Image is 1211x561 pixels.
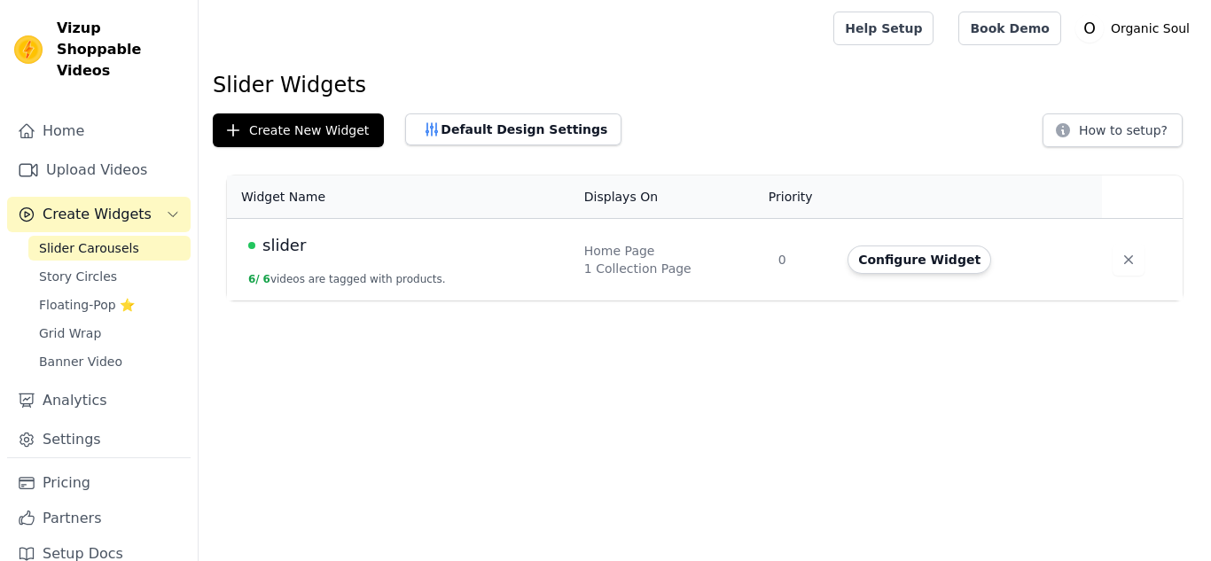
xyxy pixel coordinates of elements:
h1: Slider Widgets [213,71,1197,99]
th: Priority [768,175,837,219]
th: Displays On [574,175,768,219]
button: Configure Widget [848,245,991,274]
a: Floating-Pop ⭐ [28,292,191,317]
a: How to setup? [1043,126,1183,143]
button: 6/ 6videos are tagged with products. [248,272,446,286]
span: Floating-Pop ⭐ [39,296,135,314]
span: Story Circles [39,268,117,285]
a: Story Circles [28,264,191,289]
span: Create Widgets [43,204,152,225]
a: Help Setup [833,12,934,45]
a: Banner Video [28,349,191,374]
span: Grid Wrap [39,324,101,342]
a: Grid Wrap [28,321,191,346]
a: Upload Videos [7,152,191,188]
span: Banner Video [39,353,122,370]
a: Settings [7,422,191,457]
span: Live Published [248,242,255,249]
span: Slider Carousels [39,239,139,257]
text: O [1083,19,1096,37]
a: Pricing [7,465,191,501]
div: 1 Collection Page [584,260,757,277]
button: O Organic Soul [1075,12,1197,44]
th: Widget Name [227,175,574,219]
a: Home [7,113,191,149]
a: Slider Carousels [28,236,191,261]
td: 0 [768,219,837,301]
button: Delete widget [1113,244,1145,276]
button: Default Design Settings [405,113,621,145]
a: Analytics [7,383,191,418]
span: Vizup Shoppable Videos [57,18,184,82]
img: Vizup [14,35,43,64]
span: 6 [263,273,270,285]
button: Create Widgets [7,197,191,232]
span: 6 / [248,273,260,285]
p: Organic Soul [1104,12,1197,44]
button: Create New Widget [213,113,384,147]
div: Home Page [584,242,757,260]
span: slider [262,233,306,258]
a: Book Demo [958,12,1060,45]
a: Partners [7,501,191,536]
button: How to setup? [1043,113,1183,147]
